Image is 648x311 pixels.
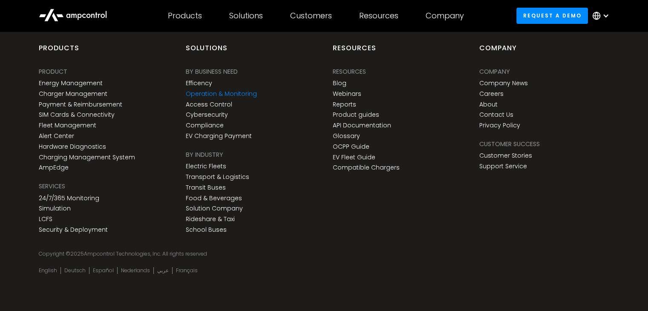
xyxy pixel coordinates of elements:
[176,267,198,274] a: Français
[333,90,361,98] a: Webinars
[39,67,67,76] div: PRODUCT
[186,150,223,159] div: BY INDUSTRY
[479,67,510,76] div: Company
[64,267,86,274] a: Deutsch
[39,267,57,274] a: English
[426,11,464,20] div: Company
[168,11,202,20] div: Products
[39,122,96,129] a: Fleet Management
[39,143,106,150] a: Hardware Diagnostics
[516,8,588,23] a: Request a demo
[39,226,108,233] a: Security & Deployment
[186,101,232,108] a: Access Control
[479,101,498,108] a: About
[186,132,252,140] a: EV Charging Payment
[39,111,115,118] a: SIM Cards & Connectivity
[39,181,65,191] div: SERVICES
[333,80,346,87] a: Blog
[186,80,212,87] a: Efficency
[186,184,226,191] a: Transit Buses
[229,11,263,20] div: Solutions
[333,122,391,129] a: API Documentation
[359,11,398,20] div: Resources
[186,90,257,98] a: Operation & Monitoring
[479,111,513,118] a: Contact Us
[333,67,366,76] div: Resources
[39,101,122,108] a: Payment & Reimbursement
[39,132,74,140] a: Alert Center
[186,111,228,118] a: Cybersecurity
[186,43,228,60] div: Solutions
[39,90,107,98] a: Charger Management
[479,80,528,87] a: Company News
[290,11,332,20] div: Customers
[186,195,242,202] a: Food & Beverages
[121,267,150,274] a: Nederlands
[479,139,540,149] div: Customer success
[479,43,517,60] div: Company
[39,216,52,223] a: LCFS
[333,143,369,150] a: OCPP Guide
[186,205,243,212] a: Solution Company
[39,195,99,202] a: 24/7/365 Monitoring
[39,251,609,257] div: Copyright © Ampcontrol Technologies, Inc. All rights reserved
[39,164,69,171] a: AmpEdge
[39,205,71,212] a: Simulation
[186,216,235,223] a: Rideshare & Taxi
[39,80,103,87] a: Energy Management
[333,164,400,171] a: Compatible Chargers
[186,122,224,129] a: Compliance
[333,43,376,60] div: Resources
[186,163,226,170] a: Electric Fleets
[333,154,375,161] a: EV Fleet Guide
[39,154,135,161] a: Charging Management System
[479,122,520,129] a: Privacy Policy
[186,67,238,76] div: BY BUSINESS NEED
[333,111,379,118] a: Product guides
[186,226,227,233] a: School Buses
[93,267,114,274] a: Español
[479,163,527,170] a: Support Service
[157,267,169,274] a: عربي
[186,173,249,181] a: Transport & Logistics
[70,250,84,257] span: 2025
[39,43,79,60] div: products
[333,132,360,140] a: Glossary
[333,101,356,108] a: Reports
[479,90,504,98] a: Careers
[479,152,532,159] a: Customer Stories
